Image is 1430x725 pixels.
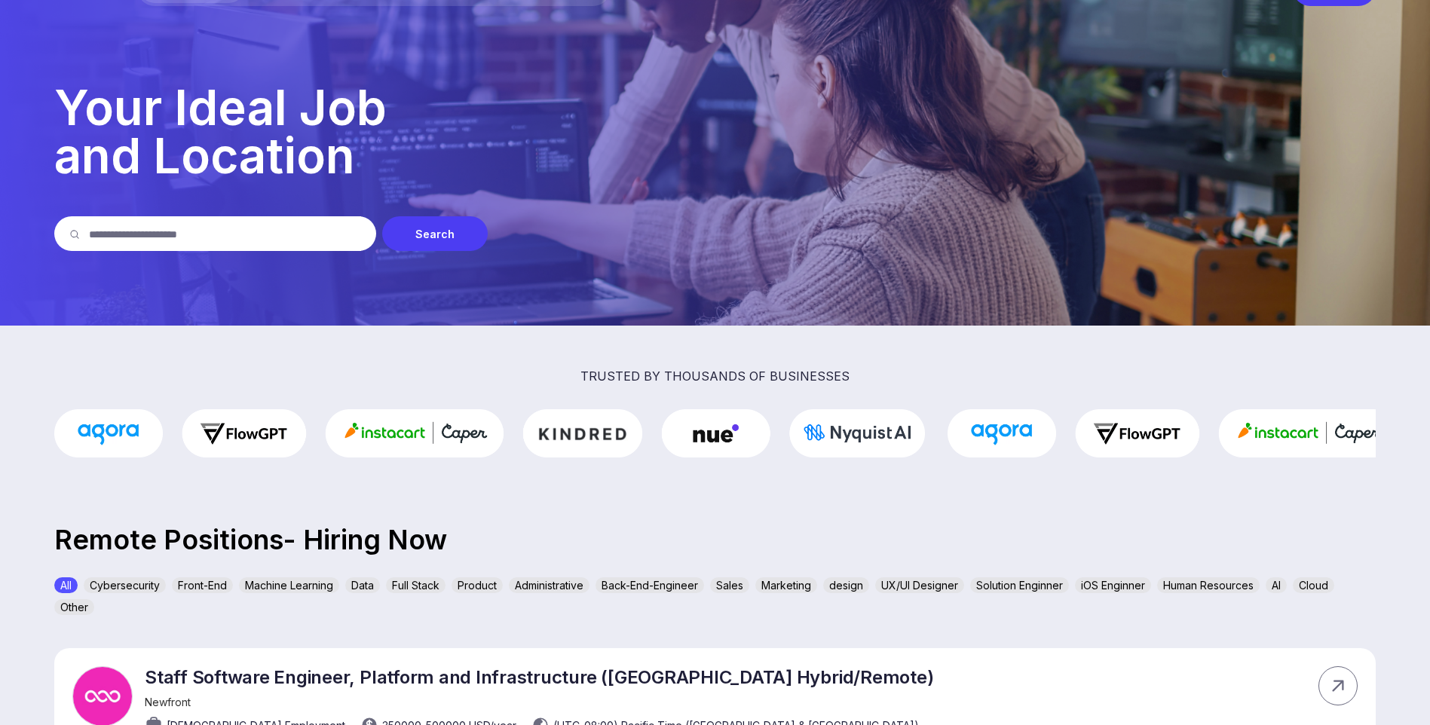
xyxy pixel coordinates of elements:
div: Administrative [509,577,589,593]
div: Marketing [755,577,817,593]
div: Front-End [172,577,233,593]
span: Newfront [145,696,191,708]
div: Data [345,577,380,593]
div: All [54,577,78,593]
p: Your Ideal Job and Location [54,84,1376,180]
div: Other [54,599,94,615]
p: Staff Software Engineer, Platform and Infrastructure ([GEOGRAPHIC_DATA] Hybrid/Remote) [145,666,933,688]
div: Solution Enginner [970,577,1069,593]
div: Full Stack [386,577,446,593]
div: iOS Enginner [1075,577,1151,593]
div: UX/UI Designer [875,577,964,593]
div: Search [382,216,488,251]
div: AI [1266,577,1287,593]
div: Machine Learning [239,577,339,593]
div: Cybersecurity [84,577,166,593]
div: Product [452,577,503,593]
div: Sales [710,577,749,593]
div: Back-End-Engineer [596,577,704,593]
div: Human Resources [1157,577,1260,593]
div: design [823,577,869,593]
div: Cloud [1293,577,1334,593]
